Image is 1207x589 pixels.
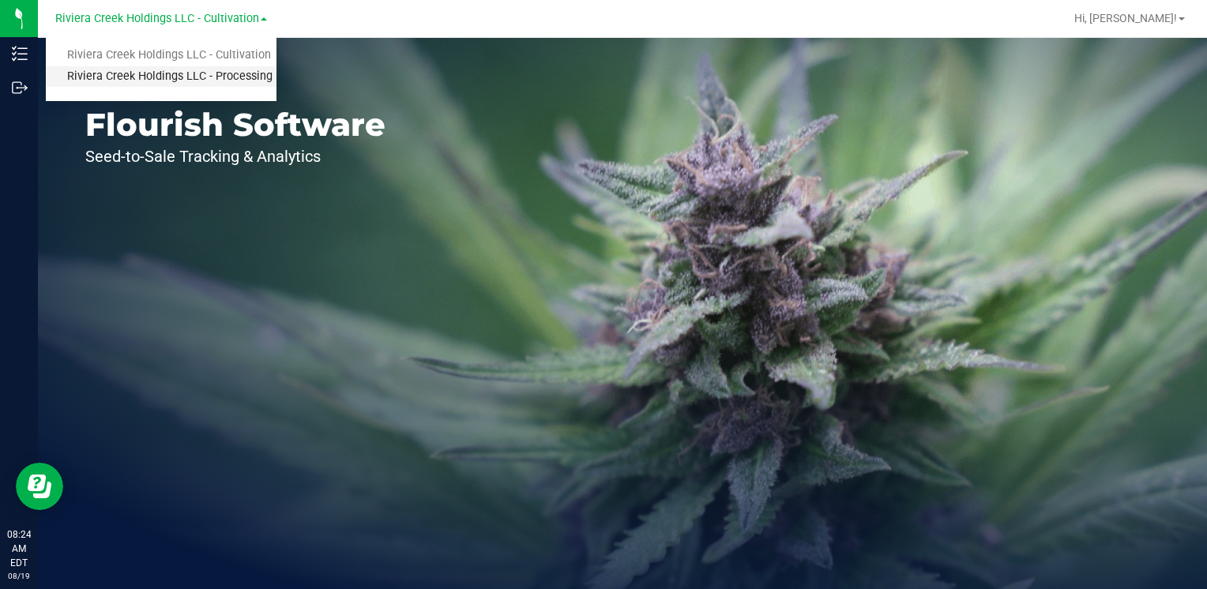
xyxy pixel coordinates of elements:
[85,109,385,141] p: Flourish Software
[12,46,28,62] inline-svg: Inventory
[46,45,276,66] a: Riviera Creek Holdings LLC - Cultivation
[16,463,63,510] iframe: Resource center
[55,12,259,25] span: Riviera Creek Holdings LLC - Cultivation
[7,527,31,570] p: 08:24 AM EDT
[12,80,28,96] inline-svg: Outbound
[1074,12,1177,24] span: Hi, [PERSON_NAME]!
[7,570,31,582] p: 08/19
[46,66,276,88] a: Riviera Creek Holdings LLC - Processing
[85,148,385,164] p: Seed-to-Sale Tracking & Analytics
